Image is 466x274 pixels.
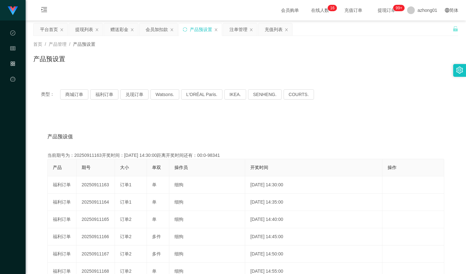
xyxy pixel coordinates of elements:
[374,8,399,12] span: 提现订单
[10,28,15,40] i: 图标: check-circle-o
[120,217,132,222] span: 订单2
[388,165,397,170] span: 操作
[10,46,15,103] span: 会员管理
[152,199,157,205] span: 单
[10,58,15,71] i: 图标: appstore-o
[33,54,65,64] h1: 产品预设置
[328,5,337,11] sup: 16
[229,23,247,36] div: 注单管理
[456,67,463,74] i: 图标: setting
[181,89,222,100] button: L'ORÉAL Paris.
[76,246,115,263] td: 20250911167
[48,194,76,211] td: 福利订单
[169,194,245,211] td: 细狗
[120,165,129,170] span: 大小
[48,246,76,263] td: 福利订单
[48,176,76,194] td: 福利订单
[47,152,444,159] div: 当前期号为：20250911163开奖时间：[DATE] 14:30:00距离开奖时间还有：00:0-98341
[76,228,115,246] td: 20250911166
[453,26,458,32] i: 图标: unlock
[393,5,405,11] sup: 1164
[245,211,382,228] td: [DATE] 14:40:00
[150,89,179,100] button: Watsons.
[10,73,15,138] a: 图标: dashboard平台首页
[332,5,334,11] p: 6
[82,165,91,170] span: 期号
[110,23,128,36] div: 赠送彩金
[76,211,115,228] td: 20250911165
[308,8,332,12] span: 在线人数
[10,31,15,88] span: 数据中心
[40,23,58,36] div: 平台首页
[8,6,18,15] img: logo.9652507e.png
[41,89,60,100] span: 类型：
[152,182,157,187] span: 单
[245,176,382,194] td: [DATE] 14:30:00
[250,165,268,170] span: 开奖时间
[60,28,64,32] i: 图标: close
[73,42,95,47] span: 产品预设置
[152,269,157,274] span: 单
[169,228,245,246] td: 细狗
[130,28,134,32] i: 图标: close
[120,234,132,239] span: 订单2
[152,217,157,222] span: 单
[120,269,132,274] span: 订单2
[33,0,55,21] i: 图标: menu-unfold
[48,211,76,228] td: 福利订单
[10,43,15,56] i: 图标: table
[174,165,188,170] span: 操作员
[245,246,382,263] td: [DATE] 14:50:00
[45,42,46,47] span: /
[47,133,73,141] span: 产品预设值
[245,194,382,211] td: [DATE] 14:35:00
[214,28,218,32] i: 图标: close
[120,182,132,187] span: 订单1
[183,27,187,32] i: 图标: sync
[95,28,99,32] i: 图标: close
[76,194,115,211] td: 20250911164
[169,176,245,194] td: 细狗
[265,23,283,36] div: 充值列表
[284,89,314,100] button: COURTS.
[285,28,288,32] i: 图标: close
[152,234,161,239] span: 多件
[120,89,149,100] button: 兑现订单
[48,228,76,246] td: 福利订单
[169,211,245,228] td: 细狗
[224,89,246,100] button: IKEA.
[60,89,88,100] button: 商城订单
[49,42,67,47] span: 产品管理
[76,176,115,194] td: 20250911163
[445,8,449,12] i: 图标: global
[190,23,212,36] div: 产品预设置
[248,89,282,100] button: SENHENG.
[245,228,382,246] td: [DATE] 14:45:00
[341,8,366,12] span: 充值订单
[10,61,15,118] span: 产品管理
[249,28,253,32] i: 图标: close
[53,165,62,170] span: 产品
[120,251,132,256] span: 订单2
[152,165,161,170] span: 单双
[146,23,168,36] div: 会员加扣款
[90,89,118,100] button: 福利订单
[75,23,93,36] div: 提现列表
[33,42,42,47] span: 首页
[169,246,245,263] td: 细狗
[170,28,174,32] i: 图标: close
[120,199,132,205] span: 订单1
[330,5,333,11] p: 1
[152,251,161,256] span: 多件
[69,42,70,47] span: /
